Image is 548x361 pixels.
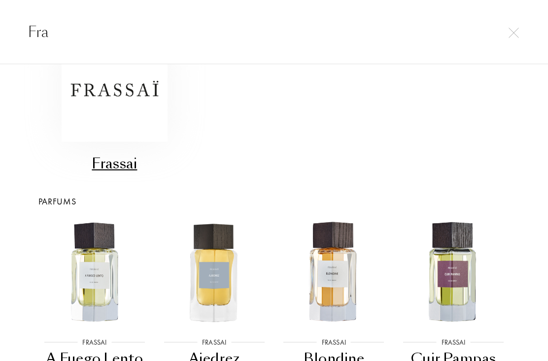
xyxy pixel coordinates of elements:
[62,36,168,142] img: Frassai
[77,337,111,348] div: Frassai
[35,21,195,175] a: FrassaiFrassai
[509,28,519,38] img: cross.svg
[28,195,521,208] div: Parfums
[39,154,191,173] div: Frassai
[160,219,268,326] img: Ajedrez
[437,337,471,348] div: Frassai
[400,219,507,326] img: Cuir Pampas
[280,219,387,326] img: Blondine
[41,219,148,326] img: A Fuego Lento
[197,337,231,348] div: Frassai
[317,337,351,348] div: Frassai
